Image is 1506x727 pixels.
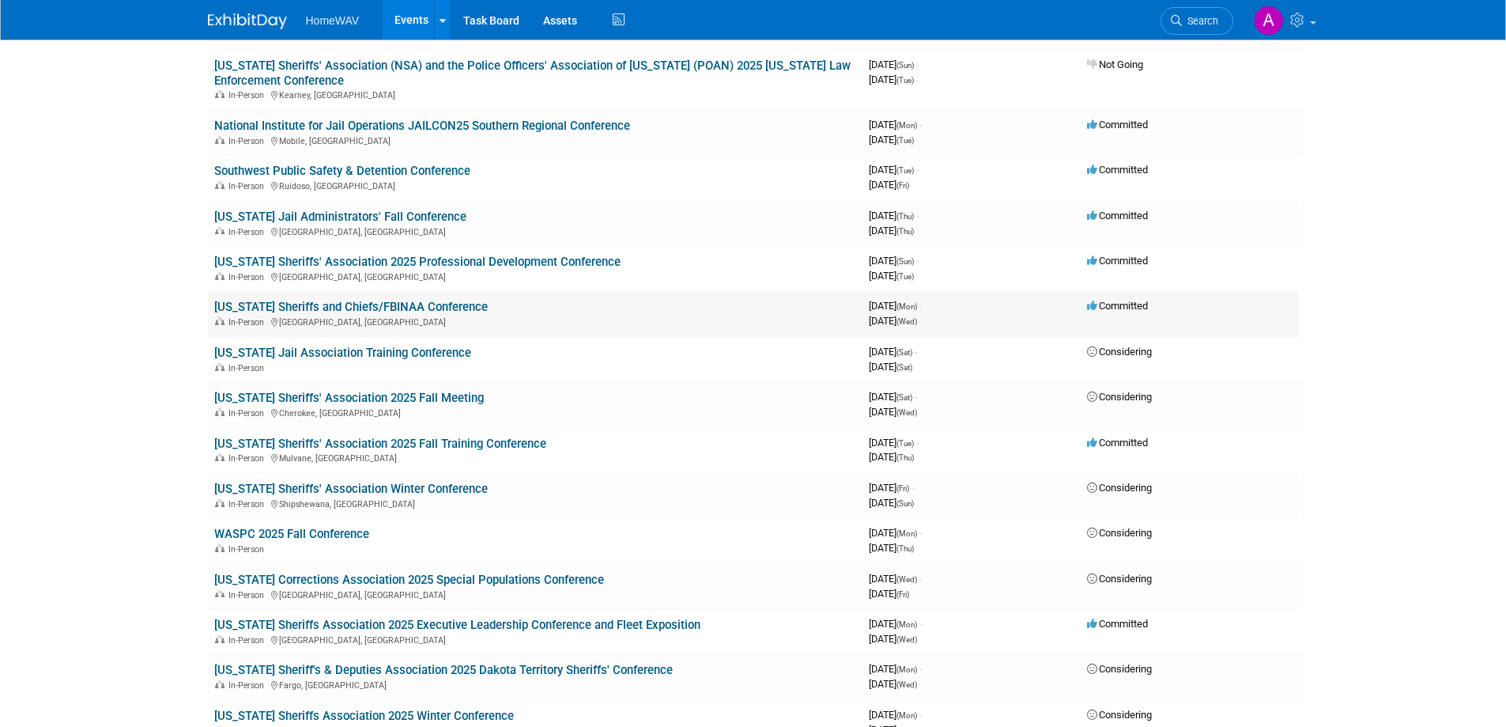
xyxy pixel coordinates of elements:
span: Committed [1087,255,1148,267]
span: (Mon) [896,302,917,311]
a: [US_STATE] Sheriffs Association 2025 Executive Leadership Conference and Fleet Exposition [214,618,700,632]
span: [DATE] [869,678,917,690]
span: (Mon) [896,121,917,130]
span: (Thu) [896,212,914,221]
img: In-Person Event [215,499,225,507]
span: [DATE] [869,437,919,449]
a: [US_STATE] Corrections Association 2025 Special Populations Conference [214,573,604,587]
span: In-Person [228,590,269,600]
div: [GEOGRAPHIC_DATA], [GEOGRAPHIC_DATA] [214,588,856,600]
span: HomeWAV [306,14,360,27]
div: Kearney, [GEOGRAPHIC_DATA] [214,88,856,100]
span: Committed [1087,119,1148,131]
span: [DATE] [869,663,922,675]
span: (Thu) [896,453,914,462]
span: In-Person [228,136,269,146]
span: (Tue) [896,76,914,85]
span: (Thu) [896,544,914,553]
span: (Tue) [896,136,914,145]
span: [DATE] [869,179,909,191]
img: In-Person Event [215,635,225,643]
img: ExhibitDay [208,13,287,29]
a: Southwest Public Safety & Detention Conference [214,164,470,178]
img: In-Person Event [215,181,225,189]
span: In-Person [228,635,269,646]
a: Search [1161,7,1233,35]
span: - [916,164,919,176]
span: - [916,59,919,70]
span: In-Person [228,272,269,282]
span: Considering [1087,709,1152,721]
a: [US_STATE] Sheriffs' Association 2025 Fall Training Conference [214,437,546,451]
span: [DATE] [869,119,922,131]
span: - [916,255,919,267]
span: In-Person [228,408,269,418]
a: [US_STATE] Sheriff's & Deputies Association 2025 Dakota Territory Sheriffs' Conference [214,663,673,677]
span: - [916,437,919,449]
span: (Fri) [896,590,909,599]
a: WASPC 2025 Fall Conference [214,527,369,541]
span: (Wed) [896,575,917,584]
span: (Sun) [896,257,914,266]
span: In-Person [228,181,269,191]
span: (Wed) [896,317,917,326]
div: [GEOGRAPHIC_DATA], [GEOGRAPHIC_DATA] [214,315,856,328]
span: - [912,482,914,494]
span: (Sun) [896,61,914,70]
span: [DATE] [869,451,914,463]
span: In-Person [228,363,269,373]
div: Fargo, [GEOGRAPHIC_DATA] [214,678,856,691]
span: (Sat) [896,393,912,402]
img: In-Person Event [215,227,225,235]
img: In-Person Event [215,453,225,461]
div: Ruidoso, [GEOGRAPHIC_DATA] [214,179,856,191]
span: (Wed) [896,680,917,689]
img: In-Person Event [215,590,225,598]
a: [US_STATE] Jail Administrators' Fall Conference [214,210,466,224]
span: Committed [1087,618,1148,630]
span: (Fri) [896,181,909,190]
span: [DATE] [869,406,917,418]
span: (Wed) [896,635,917,644]
span: In-Person [228,680,269,691]
span: [DATE] [869,527,922,539]
span: [DATE] [869,225,914,237]
a: [US_STATE] Sheriffs' Association Winter Conference [214,482,488,496]
span: [DATE] [869,315,917,327]
img: In-Person Event [215,544,225,552]
span: [DATE] [869,300,922,312]
span: (Sun) [896,499,914,508]
span: - [919,663,922,675]
span: - [919,527,922,539]
span: In-Person [228,544,269,555]
span: - [919,709,922,721]
span: - [915,346,917,358]
span: [DATE] [869,542,914,554]
span: Considering [1087,346,1152,358]
span: - [919,573,922,585]
span: [DATE] [869,618,922,630]
span: Not Going [1087,59,1143,70]
a: [US_STATE] Sheriffs Association 2025 Winter Conference [214,709,514,723]
span: [DATE] [869,255,919,267]
a: [US_STATE] Sheriffs' Association 2025 Professional Development Conference [214,255,621,269]
span: [DATE] [869,497,914,509]
span: [DATE] [869,482,914,494]
img: In-Person Event [215,272,225,280]
span: [DATE] [869,346,917,358]
span: (Mon) [896,711,917,720]
div: Cherokee, [GEOGRAPHIC_DATA] [214,406,856,418]
div: Shipshewana, [GEOGRAPHIC_DATA] [214,497,856,509]
img: In-Person Event [215,317,225,325]
span: Committed [1087,300,1148,312]
span: [DATE] [869,588,909,600]
div: [GEOGRAPHIC_DATA], [GEOGRAPHIC_DATA] [214,633,856,646]
span: [DATE] [869,74,914,85]
span: (Mon) [896,620,917,629]
div: Mulvane, [GEOGRAPHIC_DATA] [214,451,856,464]
span: Considering [1087,527,1152,539]
div: [GEOGRAPHIC_DATA], [GEOGRAPHIC_DATA] [214,270,856,282]
span: [DATE] [869,59,919,70]
span: (Sat) [896,348,912,357]
a: National Institute for Jail Operations JAILCON25 Southern Regional Conference [214,119,630,133]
